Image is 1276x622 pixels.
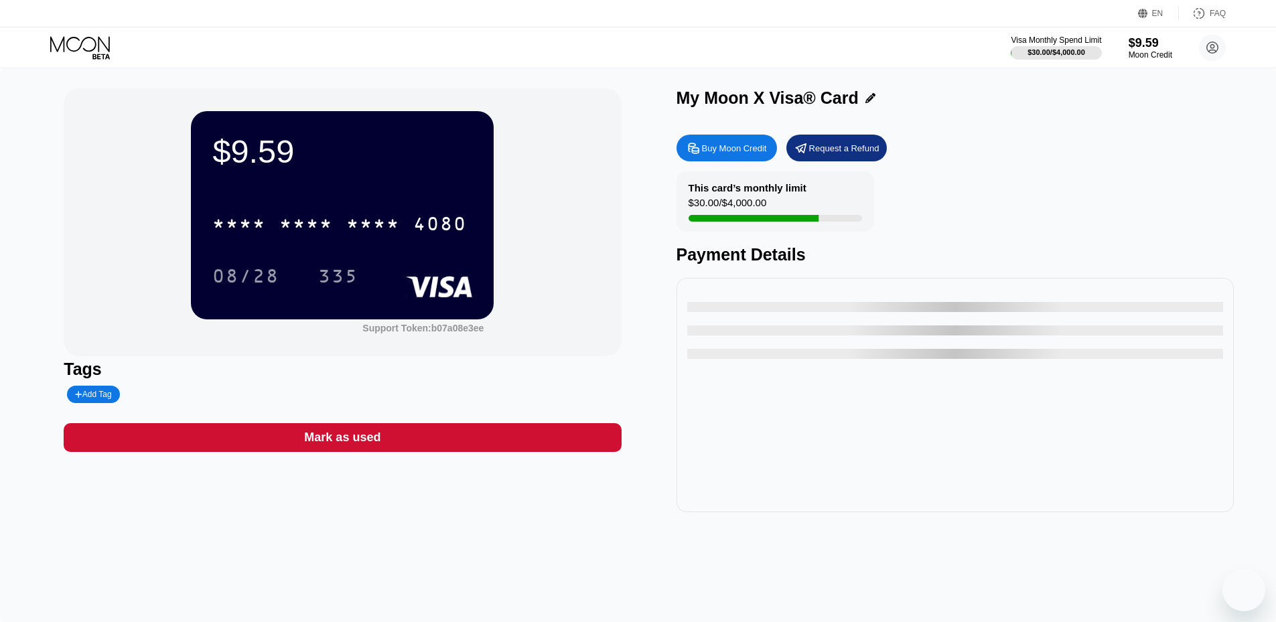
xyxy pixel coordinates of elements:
div: Visa Monthly Spend Limit$30.00/$4,000.00 [1011,35,1101,60]
div: Payment Details [677,245,1234,264]
div: Request a Refund [809,143,879,154]
div: Visa Monthly Spend Limit [1011,35,1101,45]
div: Support Token: b07a08e3ee [362,323,484,333]
div: Tags [64,360,621,379]
div: 335 [318,267,358,289]
div: Buy Moon Credit [702,143,767,154]
div: Mark as used [304,430,380,445]
div: 335 [308,259,368,293]
div: Buy Moon Credit [677,135,777,161]
div: Add Tag [75,390,111,399]
div: Mark as used [64,423,621,452]
iframe: Button to launch messaging window [1222,568,1265,611]
div: FAQ [1210,9,1226,18]
div: EN [1152,9,1163,18]
div: $9.59Moon Credit [1129,36,1172,60]
div: $9.59 [1129,36,1172,50]
div: 08/28 [212,267,279,289]
div: $30.00 / $4,000.00 [689,197,767,215]
div: $30.00 / $4,000.00 [1027,48,1085,56]
div: Support Token:b07a08e3ee [362,323,484,333]
div: FAQ [1179,7,1226,20]
div: 08/28 [202,259,289,293]
div: My Moon X Visa® Card [677,88,859,108]
div: $9.59 [212,133,472,170]
div: Moon Credit [1129,50,1172,60]
div: EN [1138,7,1179,20]
div: This card’s monthly limit [689,182,806,193]
div: Add Tag [67,386,119,403]
div: 4080 [413,215,467,236]
div: Request a Refund [786,135,887,161]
